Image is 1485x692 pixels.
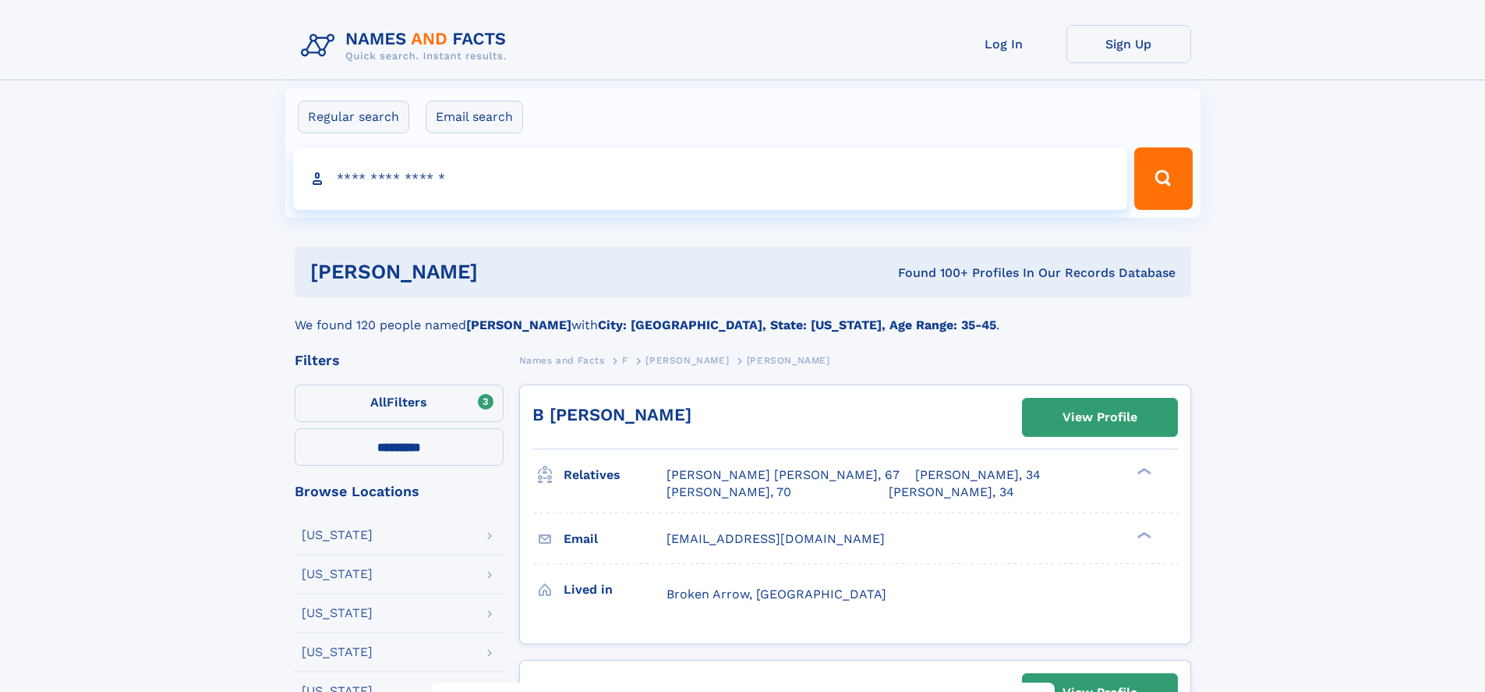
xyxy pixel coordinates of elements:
span: Broken Arrow, [GEOGRAPHIC_DATA] [666,587,886,602]
input: search input [293,147,1128,210]
div: [US_STATE] [302,607,373,619]
div: [US_STATE] [302,568,373,580]
a: Names and Facts [519,350,605,370]
button: Search Button [1134,147,1192,210]
div: [US_STATE] [302,529,373,541]
span: [EMAIL_ADDRESS][DOMAIN_NAME] [666,531,885,546]
label: Filters [295,385,504,422]
a: [PERSON_NAME], 70 [666,484,791,501]
a: B [PERSON_NAME] [532,405,691,424]
a: View Profile [1023,399,1177,436]
h3: Lived in [564,577,666,603]
label: Regular search [298,101,409,133]
b: [PERSON_NAME] [466,318,571,332]
a: Log In [942,25,1066,63]
a: F [622,350,628,370]
b: City: [GEOGRAPHIC_DATA], State: [US_STATE], Age Range: 35-45 [598,318,996,332]
a: [PERSON_NAME], 34 [915,467,1041,484]
div: Browse Locations [295,484,504,499]
div: View Profile [1062,399,1137,435]
a: [PERSON_NAME] [645,350,729,370]
label: Email search [426,101,523,133]
div: [US_STATE] [302,646,373,658]
span: [PERSON_NAME] [747,355,830,366]
span: F [622,355,628,366]
img: Logo Names and Facts [295,25,519,67]
div: ❯ [1133,467,1152,477]
div: Filters [295,353,504,367]
a: [PERSON_NAME], 34 [889,484,1014,501]
div: We found 120 people named with . [295,297,1191,335]
div: ❯ [1133,530,1152,540]
a: Sign Up [1066,25,1191,63]
a: [PERSON_NAME] [PERSON_NAME], 67 [666,467,900,484]
h3: Email [564,526,666,552]
h1: [PERSON_NAME] [310,262,688,282]
h3: Relatives [564,462,666,488]
span: All [370,395,387,410]
span: [PERSON_NAME] [645,355,729,366]
div: Found 100+ Profiles In Our Records Database [688,264,1176,282]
